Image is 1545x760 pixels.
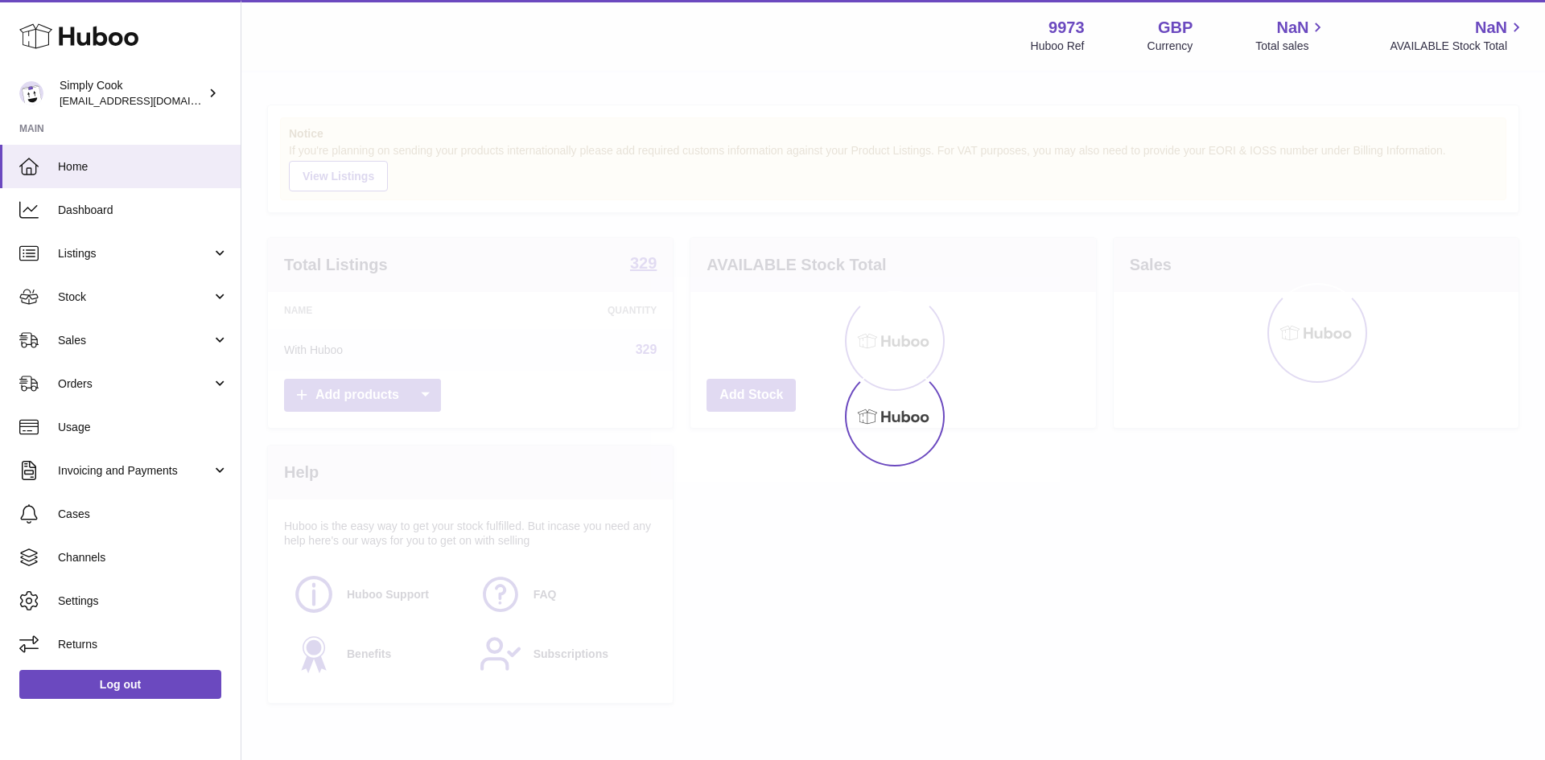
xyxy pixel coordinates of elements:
div: Currency [1147,39,1193,54]
span: Total sales [1255,39,1327,54]
span: Listings [58,246,212,261]
span: AVAILABLE Stock Total [1390,39,1526,54]
span: Cases [58,507,229,522]
span: Settings [58,594,229,609]
a: Log out [19,670,221,699]
span: Returns [58,637,229,652]
span: NaN [1475,17,1507,39]
span: [EMAIL_ADDRESS][DOMAIN_NAME] [60,94,237,107]
span: Usage [58,420,229,435]
a: NaN AVAILABLE Stock Total [1390,17,1526,54]
span: Channels [58,550,229,565]
strong: 9973 [1049,17,1085,39]
span: Invoicing and Payments [58,463,212,479]
span: Stock [58,290,212,305]
span: Sales [58,333,212,348]
span: NaN [1276,17,1308,39]
strong: GBP [1158,17,1193,39]
div: Simply Cook [60,78,204,109]
a: NaN Total sales [1255,17,1327,54]
div: Huboo Ref [1031,39,1085,54]
img: internalAdmin-9973@internal.huboo.com [19,81,43,105]
span: Home [58,159,229,175]
span: Orders [58,376,212,392]
span: Dashboard [58,203,229,218]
